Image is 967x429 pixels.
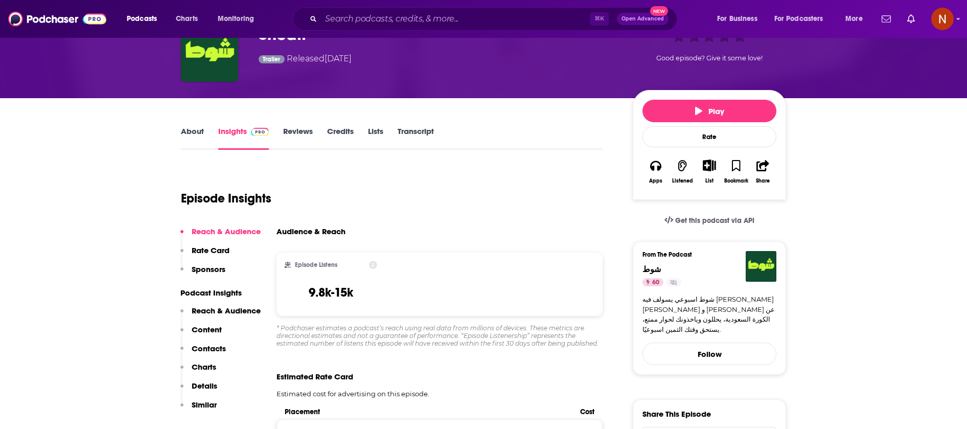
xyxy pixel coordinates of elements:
[931,8,954,30] img: User Profile
[642,126,776,147] div: Rate
[120,11,170,27] button: open menu
[656,208,763,233] a: Get this podcast via API
[259,53,352,66] div: Released [DATE]
[180,264,225,283] button: Sponsors
[642,409,711,419] h3: Share This Episode
[192,381,217,391] p: Details
[285,408,571,416] span: Placement
[768,11,838,27] button: open menu
[277,227,346,236] h3: Audience & Reach
[180,288,261,298] p: Podcast Insights
[180,362,216,381] button: Charts
[621,16,664,21] span: Open Advanced
[750,153,776,190] button: Share
[180,245,229,264] button: Rate Card
[295,261,337,268] h2: Episode Listens
[746,251,776,282] img: شوط
[277,372,353,381] span: Estimated Rate Card
[724,178,748,184] div: Bookmark
[127,12,157,26] span: Podcasts
[699,160,720,171] button: Show More Button
[710,11,770,27] button: open menu
[931,8,954,30] span: Logged in as AdelNBM
[169,11,204,27] a: Charts
[398,126,434,150] a: Transcript
[649,178,662,184] div: Apps
[774,12,823,26] span: For Podcasters
[176,12,198,26] span: Charts
[617,13,669,25] button: Open AdvancedNew
[327,126,354,150] a: Credits
[277,390,603,398] p: Estimated cost for advertising on this episode.
[705,177,713,184] div: List
[672,178,693,184] div: Listened
[845,12,863,26] span: More
[878,10,895,28] a: Show notifications dropdown
[303,7,687,31] div: Search podcasts, credits, & more...
[642,264,661,274] a: شوط
[717,12,757,26] span: For Business
[696,153,723,190] div: Show More ButtonList
[903,10,919,28] a: Show notifications dropdown
[642,278,663,286] a: 60
[180,306,261,325] button: Reach & Audience
[181,191,271,206] h1: Episode Insights
[590,12,609,26] span: ⌘ K
[669,153,696,190] button: Listened
[368,126,383,150] a: Lists
[642,295,776,334] a: شوط اسبوعي يسولف فيه [PERSON_NAME] [PERSON_NAME] و [PERSON_NAME] عن الكورة السعودية، يحللون وياخذ...
[192,344,226,353] p: Contacts
[251,128,269,136] img: Podchaser Pro
[218,12,254,26] span: Monitoring
[192,245,229,255] p: Rate Card
[656,54,763,62] span: Good episode? Give it some love!
[277,324,603,347] div: * Podchaser estimates a podcast’s reach using real data from millions of devices. These metrics a...
[180,381,217,400] button: Details
[695,106,724,116] span: Play
[181,25,238,82] img: Shoatt
[652,278,659,288] span: 60
[642,100,776,122] button: Play
[642,251,768,258] h3: From The Podcast
[838,11,876,27] button: open menu
[642,343,776,365] button: Follow
[580,408,594,416] span: Cost
[642,153,669,190] button: Apps
[756,178,770,184] div: Share
[192,325,222,334] p: Content
[180,400,217,419] button: Similar
[723,153,749,190] button: Bookmark
[192,264,225,274] p: Sponsors
[650,6,669,16] span: New
[192,227,261,236] p: Reach & Audience
[931,8,954,30] button: Show profile menu
[181,126,204,150] a: About
[218,126,269,150] a: InsightsPodchaser Pro
[283,126,313,150] a: Reviews
[263,56,280,62] span: Trailer
[675,216,754,225] span: Get this podcast via API
[192,362,216,372] p: Charts
[180,325,222,344] button: Content
[192,306,261,315] p: Reach & Audience
[180,227,261,245] button: Reach & Audience
[8,9,106,29] img: Podchaser - Follow, Share and Rate Podcasts
[321,11,590,27] input: Search podcasts, credits, & more...
[211,11,267,27] button: open menu
[192,400,217,410] p: Similar
[309,285,353,300] h3: 9.8k-15k
[180,344,226,363] button: Contacts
